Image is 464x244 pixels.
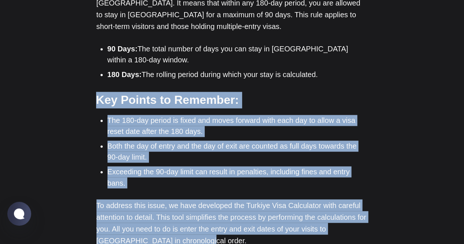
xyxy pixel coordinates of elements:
strong: 90 Days: [107,45,138,53]
li: The rolling period during which your stay is calculated. [107,69,368,80]
li: Exceeding the 90-day limit can result in penalties, including fines and entry bans. [107,166,368,188]
li: Both the day of entry and the day of exit are counted as full days towards the 90-day limit. [107,141,368,163]
li: The 180-day period is fixed and moves forward with each day to allow a visa reset date after the ... [107,115,368,137]
strong: 180 Days: [107,70,142,79]
li: The total number of days you can stay in [GEOGRAPHIC_DATA] within a 180-day window. [107,43,368,65]
h3: Key Points to Remember: [96,92,368,108]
